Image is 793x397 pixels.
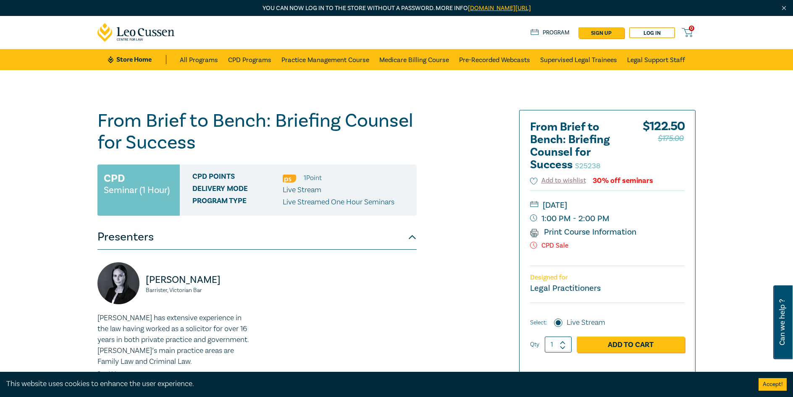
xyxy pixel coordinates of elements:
[530,318,547,327] span: Select:
[530,28,570,37] a: Program
[530,340,539,349] label: Qty
[146,273,252,287] p: [PERSON_NAME]
[575,161,601,171] small: S25238
[593,177,653,185] div: 30% off seminars
[97,4,696,13] p: You can now log in to the store without a password. More info
[192,197,283,208] span: Program type
[281,49,369,70] a: Practice Management Course
[530,212,685,225] small: 1:00 PM - 2:00 PM
[567,317,605,328] label: Live Stream
[530,283,601,294] small: Legal Practitioners
[304,172,322,183] li: 1 Point
[97,225,417,250] button: Presenters
[283,197,394,208] p: Live Streamed One Hour Seminars
[97,262,139,304] img: https://s3.ap-southeast-2.amazonaws.com/leo-cussen-store-production-content/Contacts/Michelle%20B...
[97,313,252,367] p: [PERSON_NAME] has extensive experience in the law having worked as a solicitor for over 16 years ...
[530,176,586,185] button: Add to wishlist
[283,185,321,195] span: Live Stream
[629,27,675,38] a: Log in
[545,337,572,353] input: 1
[97,110,417,154] h1: From Brief to Bench: Briefing Counsel for Success
[468,4,531,12] a: [DOMAIN_NAME][URL]
[530,121,622,171] h2: From Brief to Bench: Briefing Counsel for Success
[577,337,685,353] a: Add to Cart
[643,121,685,175] div: $ 122.50
[283,175,296,183] img: Professional Skills
[459,49,530,70] a: Pre-Recorded Webcasts
[108,55,166,64] a: Store Home
[530,242,685,250] p: CPD Sale
[6,379,746,389] div: This website uses cookies to enhance the user experience.
[104,171,125,186] h3: CPD
[759,378,787,391] button: Accept cookies
[180,49,218,70] a: All Programs
[627,49,685,70] a: Legal Support Staff
[778,290,786,354] span: Can we help ?
[228,49,271,70] a: CPD Programs
[530,274,685,282] p: Designed for
[540,49,617,70] a: Supervised Legal Trainees
[780,5,788,12] img: Close
[192,185,283,196] span: Delivery Mode
[530,198,685,212] small: [DATE]
[578,27,624,38] a: sign up
[192,172,283,183] span: CPD Points
[689,26,694,31] span: 0
[379,49,449,70] a: Medicare Billing Course
[146,287,252,293] small: Barrister, Victorian Bar
[97,370,125,378] a: Read More
[658,132,683,145] span: $175.00
[104,186,170,194] small: Seminar (1 Hour)
[530,227,636,238] a: Print Course Information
